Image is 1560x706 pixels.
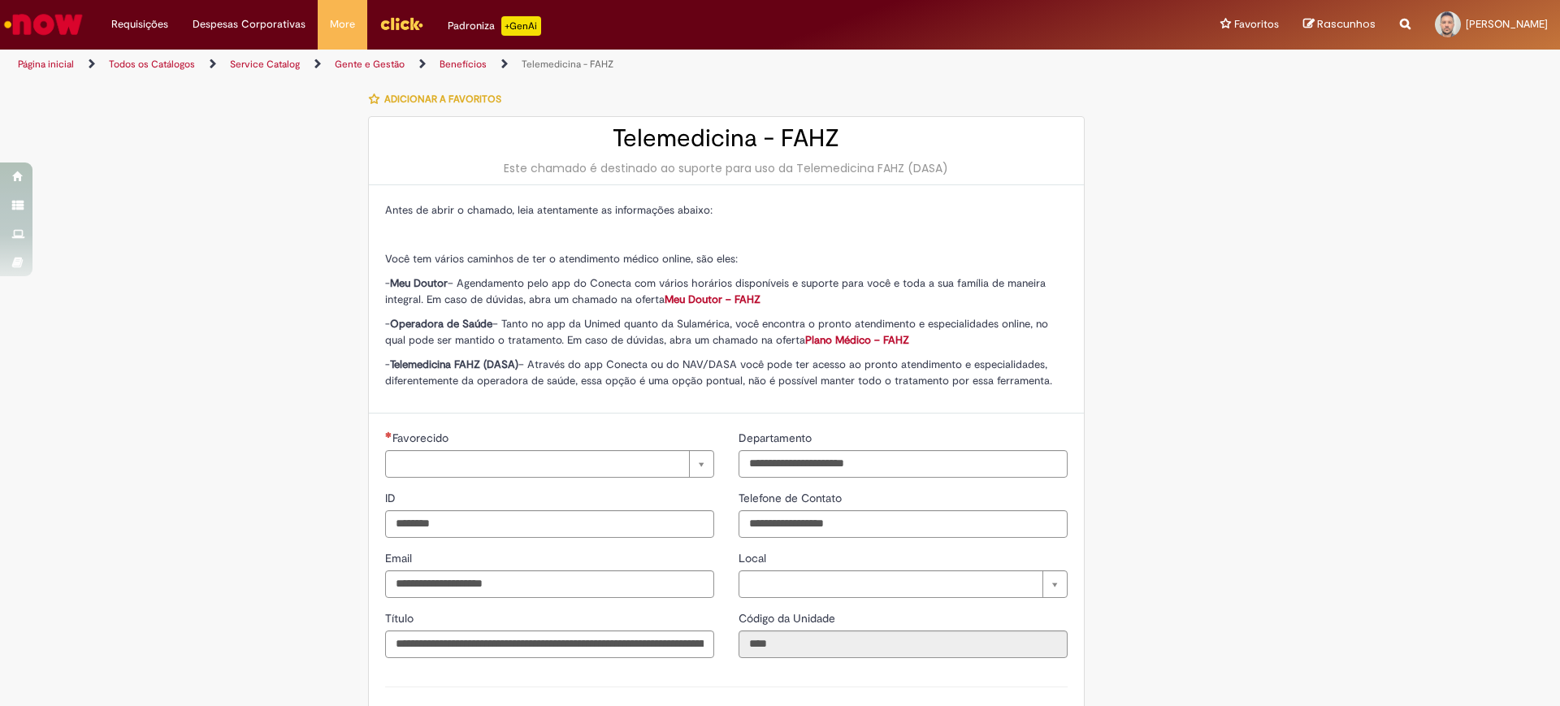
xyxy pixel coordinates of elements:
input: Departamento [739,450,1068,478]
span: Despesas Corporativas [193,16,305,32]
input: ID [385,510,714,538]
input: Título [385,630,714,658]
strong: Telemedicina FAHZ (DASA) [390,357,518,371]
span: More [330,16,355,32]
div: Padroniza [448,16,541,36]
a: Rascunhos [1303,17,1376,32]
input: Telefone de Contato [739,510,1068,538]
button: Adicionar a Favoritos [368,82,510,116]
span: Telefone de Contato [739,491,845,505]
span: - – Tanto no app da Unimed quanto da Sulamérica, você encontra o pronto atendimento e especialida... [385,317,1048,347]
a: Plano Médico – FAHZ [805,333,909,347]
span: Somente leitura - Código da Unidade [739,611,838,626]
a: Benefícios [440,58,487,71]
span: Rascunhos [1317,16,1376,32]
span: Favoritos [1234,16,1279,32]
div: Este chamado é destinado ao suporte para uso da Telemedicina FAHZ (DASA) [385,160,1068,176]
a: Todos os Catálogos [109,58,195,71]
a: Service Catalog [230,58,300,71]
input: Código da Unidade [739,630,1068,658]
span: - – Através do app Conecta ou do NAV/DASA você pode ter acesso ao pronto atendimento e especialid... [385,357,1052,388]
span: Necessários [385,431,392,438]
strong: Operadora de Saúde [390,317,492,331]
span: Requisições [111,16,168,32]
a: Limpar campo Favorecido [385,450,714,478]
a: Limpar campo Local [739,570,1068,598]
span: Você tem vários caminhos de ter o atendimento médico online, são eles: [385,252,738,266]
label: Somente leitura - Código da Unidade [739,610,838,626]
ul: Trilhas de página [12,50,1028,80]
span: Título [385,611,417,626]
span: Departamento [739,431,815,445]
span: Necessários - Favorecido [392,431,452,445]
span: Antes de abrir o chamado, leia atentamente as informações abaixo: [385,203,713,217]
span: ID [385,491,399,505]
a: Meu Doutor – FAHZ [665,292,760,306]
img: click_logo_yellow_360x200.png [379,11,423,36]
a: Telemedicina - FAHZ [522,58,613,71]
span: Email [385,551,415,565]
a: Página inicial [18,58,74,71]
p: +GenAi [501,16,541,36]
span: Adicionar a Favoritos [384,93,501,106]
span: [PERSON_NAME] [1466,17,1548,31]
h2: Telemedicina - FAHZ [385,125,1068,152]
input: Email [385,570,714,598]
a: Gente e Gestão [335,58,405,71]
img: ServiceNow [2,8,85,41]
span: - – Agendamento pelo app do Conecta com vários horários disponíveis e suporte para você e toda a ... [385,276,1046,306]
span: Local [739,551,769,565]
strong: Meu Doutor [390,276,448,290]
